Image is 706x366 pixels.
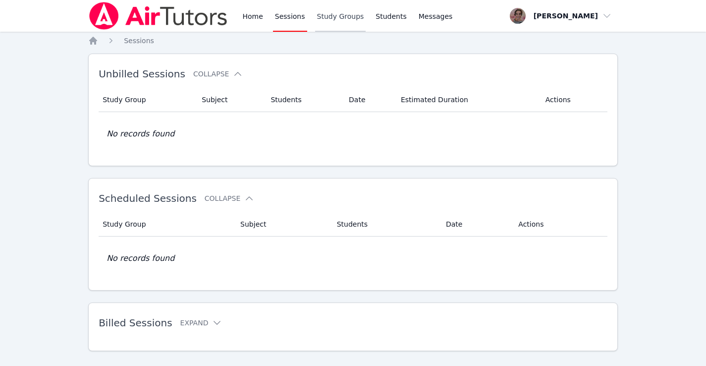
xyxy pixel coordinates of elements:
[99,212,234,237] th: Study Group
[343,88,395,112] th: Date
[99,112,607,156] td: No records found
[99,88,196,112] th: Study Group
[88,2,228,30] img: Air Tutors
[196,88,265,112] th: Subject
[124,37,154,45] span: Sessions
[124,36,154,46] a: Sessions
[99,237,607,280] td: No records found
[88,36,618,46] nav: Breadcrumb
[205,193,254,203] button: Collapse
[265,88,343,112] th: Students
[234,212,331,237] th: Subject
[331,212,440,237] th: Students
[99,317,172,329] span: Billed Sessions
[193,69,243,79] button: Collapse
[419,11,453,21] span: Messages
[512,212,607,237] th: Actions
[99,192,197,204] span: Scheduled Sessions
[540,88,607,112] th: Actions
[180,318,222,328] button: Expand
[395,88,540,112] th: Estimated Duration
[99,68,185,80] span: Unbilled Sessions
[440,212,512,237] th: Date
